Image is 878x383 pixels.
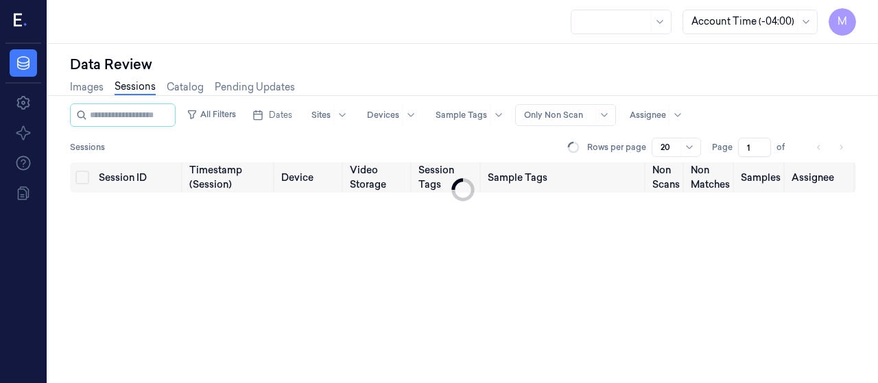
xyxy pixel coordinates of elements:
button: M [829,8,856,36]
span: Page [712,141,733,153]
th: Sample Tags [482,162,648,193]
a: Sessions [115,79,156,95]
span: Sessions [70,141,105,153]
button: Select all [75,171,89,184]
a: Catalog [167,80,204,95]
th: Assignee [786,162,856,193]
p: Rows per page [587,141,646,153]
th: Video Storage [344,162,414,193]
th: Non Matches [685,162,735,193]
th: Samples [735,162,786,193]
th: Session ID [93,162,184,193]
a: Pending Updates [215,80,295,95]
nav: pagination [809,138,851,157]
th: Non Scans [647,162,685,193]
a: Images [70,80,104,95]
span: of [776,141,798,153]
th: Device [276,162,344,193]
th: Timestamp (Session) [184,162,276,193]
div: Data Review [70,55,856,74]
button: All Filters [181,103,241,125]
button: Dates [247,104,298,126]
span: Dates [269,109,292,121]
th: Session Tags [413,162,482,193]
